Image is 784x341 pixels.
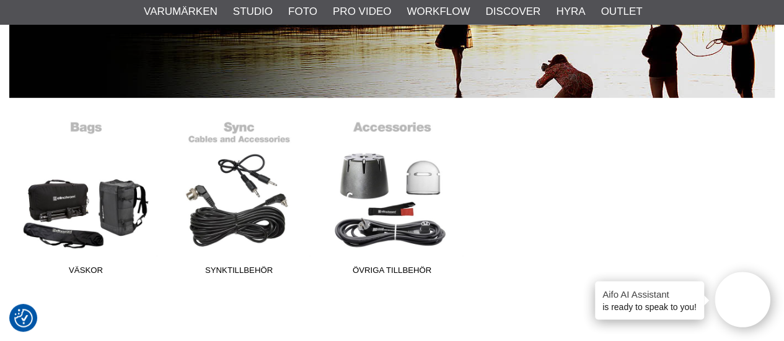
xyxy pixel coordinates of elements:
[14,307,33,329] button: Samtyckesinställningar
[595,281,704,319] div: is ready to speak to you!
[602,287,697,300] h4: Aifo AI Assistant
[288,4,317,20] a: Foto
[9,264,162,281] span: Väskor
[162,114,315,281] a: Synktillbehör
[144,4,218,20] a: Varumärken
[162,264,315,281] span: Synktillbehör
[333,4,391,20] a: Pro Video
[601,4,642,20] a: Outlet
[407,4,470,20] a: Workflow
[233,4,273,20] a: Studio
[485,4,540,20] a: Discover
[14,309,33,327] img: Revisit consent button
[9,114,162,281] a: Väskor
[315,264,469,281] span: Övriga tillbehör
[315,114,469,281] a: Övriga tillbehör
[556,4,585,20] a: Hyra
